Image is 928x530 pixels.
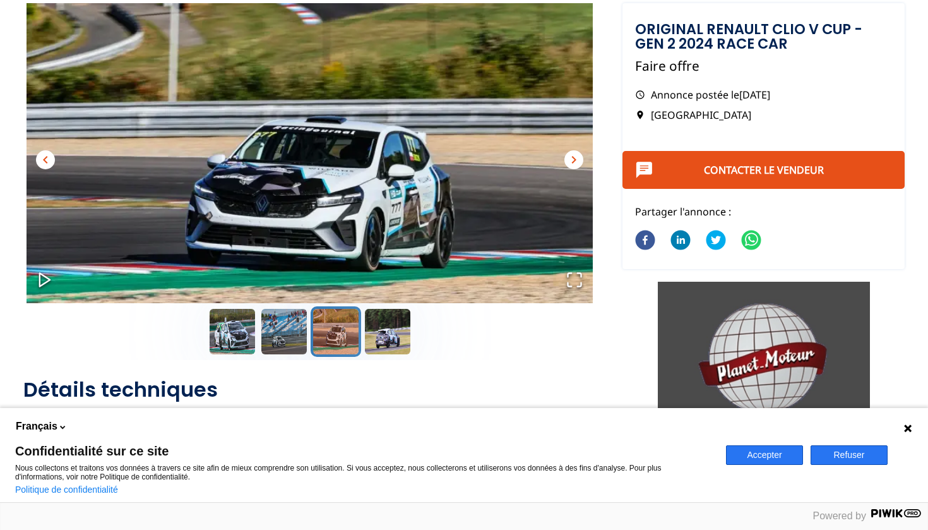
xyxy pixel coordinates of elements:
[311,306,361,357] button: Go to Slide 3
[207,306,258,357] button: Go to Slide 1
[259,306,309,357] button: Go to Slide 2
[36,150,55,169] button: chevron_left
[566,152,581,167] span: chevron_right
[15,464,711,481] p: Nous collectons et traitons vos données à travers ce site afin de mieux comprendre son utilisatio...
[553,258,596,303] button: Open Fullscreen
[23,3,597,303] div: Go to Slide 3
[622,151,905,189] button: Contacter le vendeur
[15,445,711,457] span: Confidentialité sur ce site
[16,419,57,433] span: Français
[726,445,803,465] button: Accepter
[635,108,892,122] p: [GEOGRAPHIC_DATA]
[23,3,597,322] img: image
[635,57,892,75] p: Faire offre
[741,222,761,260] button: whatsapp
[706,222,726,260] button: twitter
[813,510,867,521] span: Powered by
[670,222,691,260] button: linkedin
[23,258,66,303] button: Play or Pause Slideshow
[635,205,892,219] p: Partager l'annonce :
[635,222,655,260] button: facebook
[23,377,597,402] h2: Détails techniques
[15,485,118,495] a: Politique de confidentialité
[38,152,53,167] span: chevron_left
[635,88,892,102] p: Annonce postée le [DATE]
[635,22,892,51] h1: Original Renault Clio V Cup - Gen 2 2024 Race car
[811,445,888,465] button: Refuser
[704,163,824,177] a: Contacter le vendeur
[362,306,413,357] button: Go to Slide 4
[564,150,583,169] button: chevron_right
[23,306,597,357] div: Thumbnail Navigation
